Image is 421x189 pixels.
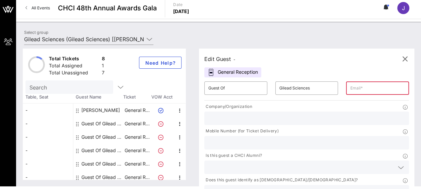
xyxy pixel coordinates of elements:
[21,3,54,13] a: All Events
[124,117,150,130] p: General R…
[81,130,124,144] div: Guest Of Gilead Sciences
[145,60,176,66] span: Need Help?
[81,144,124,157] div: Guest Of Gilead Sciences
[204,152,262,159] p: Is this guest a CHCI Alumni?
[173,8,189,15] p: [DATE]
[402,5,405,11] span: J
[204,177,358,184] p: Does this guest identify as [DEMOGRAPHIC_DATA]/[DEMOGRAPHIC_DATA]?
[23,104,73,117] div: -
[58,3,157,13] span: CHCI 48th Annual Awards Gala
[397,2,409,14] div: J
[204,54,235,64] div: Edit Guest
[23,130,73,144] div: -
[81,117,124,130] div: Guest Of Gilead Sciences
[124,144,150,157] p: General R…
[204,128,279,135] p: Mobile Number (for Ticket Delivery)
[102,69,105,78] div: 7
[102,55,105,64] div: 8
[23,157,73,171] div: -
[24,30,48,35] label: Select group
[23,144,73,157] div: -
[49,69,99,78] div: Total Unassigned
[23,94,73,101] span: Table, Seat
[49,62,99,71] div: Total Assigned
[81,104,120,117] div: Jai Jackson
[204,103,252,110] p: Company/Organization
[124,157,150,171] p: General R…
[123,94,150,101] span: Ticket
[124,104,150,117] p: General R…
[139,57,182,69] button: Need Help?
[150,94,173,101] span: VOW Acct
[102,62,105,71] div: 1
[208,83,263,93] input: First Name*
[204,67,261,77] div: General Reception
[233,57,235,62] span: -
[73,94,123,101] span: Guest Name
[81,171,124,184] div: Guest Of Gilead Sciences
[23,117,73,130] div: -
[31,5,50,10] span: All Events
[124,171,150,184] p: General R…
[81,157,124,171] div: Guest Of Gilead Sciences
[350,83,405,93] input: Email*
[49,55,99,64] div: Total Tickets
[279,83,334,93] input: Last Name*
[23,171,73,184] div: -
[173,1,189,8] p: Date
[124,130,150,144] p: General R…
